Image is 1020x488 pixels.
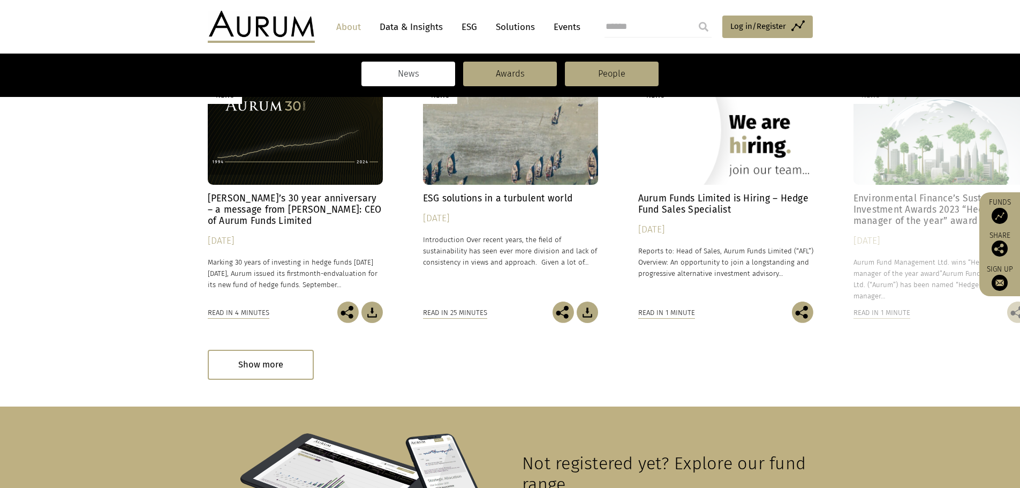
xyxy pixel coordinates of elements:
h4: ESG solutions in a turbulent world [423,193,598,204]
div: Read in 25 minutes [423,307,487,319]
div: Read in 4 minutes [208,307,269,319]
img: Share this post [337,302,359,323]
div: [DATE] [208,234,383,249]
a: Awards [463,62,557,86]
h4: Aurum Funds Limited is Hiring – Hedge Fund Sales Specialist [638,193,813,215]
a: Funds [985,198,1015,224]
a: News [PERSON_NAME]’s 30 year anniversary – a message from [PERSON_NAME]: CEO of Aurum Funds Limit... [208,76,383,302]
img: Share this post [992,241,1008,257]
a: Solutions [490,17,540,37]
div: Read in 1 minute [853,307,910,319]
a: Log in/Register [722,16,813,38]
a: News Aurum Funds Limited is Hiring – Hedge Fund Sales Specialist [DATE] Reports to: Head of Sales... [638,76,813,302]
h4: [PERSON_NAME]’s 30 year anniversary – a message from [PERSON_NAME]: CEO of Aurum Funds Limited [208,193,383,227]
img: Share this post [553,302,574,323]
img: Share this post [792,302,813,323]
img: Aurum [208,11,315,43]
a: About [331,17,366,37]
a: Sign up [985,265,1015,291]
img: Download Article [361,302,383,323]
img: Sign up to our newsletter [992,275,1008,291]
a: Data & Insights [374,17,448,37]
div: [DATE] [638,222,813,237]
a: News [361,62,455,86]
span: Log in/Register [730,20,786,33]
div: Read in 1 minute [638,307,695,319]
a: People [565,62,659,86]
div: Show more [208,350,314,379]
div: [DATE] [423,211,598,226]
input: Submit [693,16,714,37]
a: News ESG solutions in a turbulent world [DATE] Introduction Over recent years, the field of susta... [423,76,598,302]
a: ESG [456,17,482,37]
div: Share [985,232,1015,257]
p: Reports to: Head of Sales, Aurum Funds Limited (“AFL”) Overview: An opportunity to join a longsta... [638,245,813,279]
p: Marking 30 years of investing in hedge funds [DATE] [DATE], Aurum issued its first valuation for ... [208,257,383,290]
a: Events [548,17,580,37]
p: Introduction Over recent years, the field of sustainability has seen ever more division and lack ... [423,234,598,268]
img: Download Article [577,302,598,323]
span: month-end [299,269,336,277]
img: Access Funds [992,208,1008,224]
